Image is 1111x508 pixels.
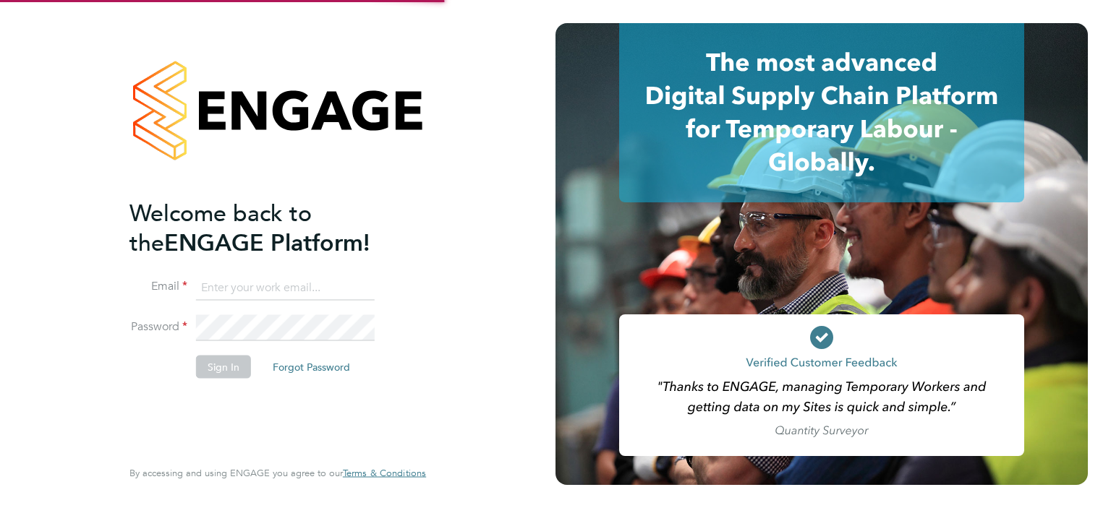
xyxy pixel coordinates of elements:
[129,319,187,335] label: Password
[343,468,426,479] a: Terms & Conditions
[129,199,312,257] span: Welcome back to the
[196,275,375,301] input: Enter your work email...
[129,467,426,479] span: By accessing and using ENGAGE you agree to our
[129,279,187,294] label: Email
[196,356,251,379] button: Sign In
[261,356,362,379] button: Forgot Password
[129,198,412,257] h2: ENGAGE Platform!
[343,467,426,479] span: Terms & Conditions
